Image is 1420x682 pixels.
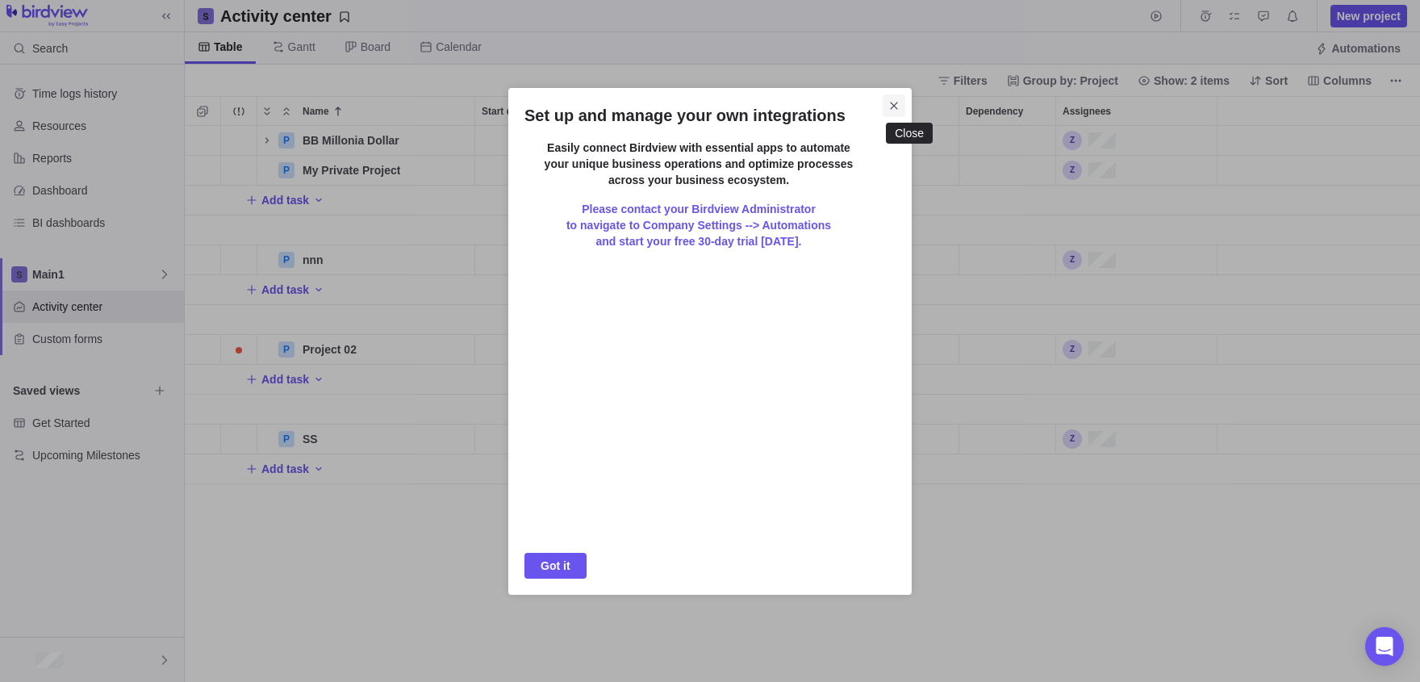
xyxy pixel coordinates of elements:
[524,553,587,579] span: Got it
[508,88,912,595] div: Set up and manage your own integrations
[524,104,896,127] h2: Set up and manage your own integrations
[895,127,924,140] div: Close
[545,140,854,188] span: Easily connect Birdview with essential apps to automate your unique business operations and optim...
[566,201,831,249] span: Please contact your Birdview Administrator to navigate to Company Settings --> Automations and st...
[883,94,905,117] span: Close
[1365,627,1404,666] div: Open Intercom Messenger
[541,556,570,575] span: Got it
